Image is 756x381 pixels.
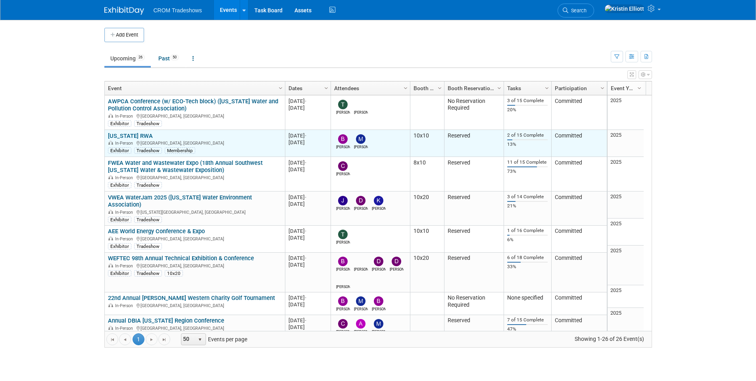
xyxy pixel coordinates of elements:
img: Michael Brandao [374,319,383,329]
span: In-Person [115,210,135,215]
img: Josh Homes [338,196,348,205]
span: 1 [133,333,144,345]
div: [GEOGRAPHIC_DATA], [GEOGRAPHIC_DATA] [108,262,281,269]
span: Column Settings [437,85,443,91]
span: Column Settings [599,85,606,91]
a: VWEA WaterJam 2025 ([US_STATE] Water Environment Association) [108,194,252,209]
a: AWPCA Conference (w/ ECO-Tech block) ([US_STATE] Water and Pollution Control Association) [108,98,278,112]
img: Bobby Oyenarte [338,257,348,266]
a: Go to the last page [158,333,170,345]
button: Add Event [104,28,144,42]
img: Branden Peterson [338,296,348,306]
div: Branden Peterson [336,306,350,312]
a: Past50 [152,51,185,66]
span: In-Person [115,263,135,269]
td: No Reservation Required [444,95,504,130]
div: [DATE] [289,228,327,234]
div: Myers Carpenter [354,144,368,150]
div: Exhibitor [108,147,131,154]
td: Reserved [444,191,504,226]
td: Reserved [444,130,504,157]
a: Column Settings [542,81,551,93]
span: In-Person [115,326,135,331]
td: Reserved [444,253,504,292]
span: Column Settings [544,85,550,91]
td: 2025 [608,191,644,219]
a: Dates [289,81,325,95]
div: Cameron Kenyon [336,171,350,177]
div: 11 of 15 Complete [507,159,548,165]
td: Committed [551,315,607,342]
span: - [305,228,306,234]
span: - [305,160,306,166]
td: 8x10 [410,157,444,191]
span: - [305,317,306,323]
span: - [305,255,306,261]
td: 2025 [608,219,644,246]
a: Go to the next page [146,333,158,345]
div: [US_STATE][GEOGRAPHIC_DATA], [GEOGRAPHIC_DATA] [108,209,281,215]
div: Exhibitor [108,270,131,277]
div: [DATE] [289,201,327,207]
span: Column Settings [323,85,329,91]
span: - [305,133,306,139]
div: Tradeshow [134,243,162,249]
a: Annual DBIA [US_STATE] Region Conference [108,317,224,324]
div: Josh Homes [336,205,350,211]
a: Column Settings [435,81,444,93]
span: Go to the first page [109,337,115,343]
span: Showing 1-26 of 26 Event(s) [567,333,651,344]
td: Committed [551,191,607,226]
img: Myers Carpenter [356,134,365,144]
img: In-Person Event [108,210,113,214]
div: [GEOGRAPHIC_DATA], [GEOGRAPHIC_DATA] [108,302,281,309]
a: Column Settings [276,81,285,93]
a: Booth Size [414,81,439,95]
span: - [305,295,306,301]
span: 50 [181,334,195,345]
div: Exhibitor [108,243,131,249]
img: Kristin Elliott [338,274,348,284]
img: In-Person Event [108,175,113,179]
span: In-Person [115,303,135,308]
span: Column Settings [402,85,409,91]
a: Column Settings [322,81,331,93]
div: 3 of 15 Complete [507,98,548,104]
div: Daniel Austria [390,266,404,272]
img: Daniel Austria [356,196,365,205]
img: Myers Carpenter [356,296,365,306]
span: CROM Tradeshows [154,7,202,14]
td: 2025 [608,246,644,285]
div: Blake Roberts [372,306,386,312]
div: [GEOGRAPHIC_DATA], [GEOGRAPHIC_DATA] [108,174,281,181]
td: Reserved [444,315,504,342]
img: In-Person Event [108,114,113,118]
td: 10x10 [410,226,444,253]
a: Tasks [507,81,546,95]
td: 10x20 [410,253,444,292]
div: [DATE] [289,159,327,166]
span: - [305,98,306,104]
td: Committed [551,253,607,292]
div: [DATE] [289,294,327,301]
img: In-Person Event [108,303,113,307]
div: 6% [507,237,548,243]
span: In-Person [115,114,135,119]
img: In-Person Event [108,263,113,267]
div: Tod Green [336,239,350,245]
a: WEFTEC 98th Annual Technical Exhibition & Conference [108,255,254,262]
img: Tod Green [338,230,348,239]
div: [DATE] [289,132,327,139]
div: Exhibitor [108,217,131,223]
div: [DATE] [289,234,327,241]
div: 33% [507,264,548,270]
div: [DATE] [289,98,327,104]
a: Event [108,81,280,95]
div: [DATE] [289,139,327,146]
span: Go to the last page [161,337,167,343]
a: Participation [555,81,602,95]
img: In-Person Event [108,141,113,145]
img: Alexander Ciasca [356,319,365,329]
span: select [197,337,203,343]
a: Event Year [611,81,639,95]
